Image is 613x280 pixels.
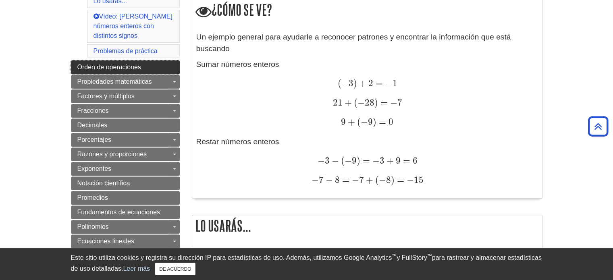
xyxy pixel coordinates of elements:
font: 28 [365,97,374,108]
font: 7 [397,97,402,108]
font: ( [354,97,357,108]
font: Fundamentos de ecuaciones [77,209,160,216]
font: − [341,78,348,89]
font: 6 [413,155,418,166]
font: + [366,174,373,185]
font: − [372,155,380,166]
font: 0 [389,116,393,127]
a: Polinomios [71,220,180,234]
font: = [379,116,386,127]
a: Porcentajes [71,133,180,147]
font: 8 [335,174,340,185]
font: Promedios [77,194,108,201]
font: = [363,155,370,166]
font: Notación científica [77,180,130,187]
font: ( [357,116,361,127]
font: Polinomios [77,223,109,230]
font: ) [373,116,376,127]
font: 15 [414,174,424,185]
font: ( [341,155,345,166]
font: Factores y múltiplos [77,93,135,100]
font: Un ejemplo general para ayudarle a reconocer patrones y encontrar la información que está buscando [196,33,511,53]
font: ) [357,155,360,166]
font: − [326,174,333,185]
font: ) [353,78,357,89]
font: − [390,97,397,108]
font: Lo usarás... [195,218,251,234]
font: 9 [368,116,373,127]
a: Ecuaciones lineales [71,234,180,248]
a: Notación científica [71,176,180,190]
a: Razones y proporciones [71,147,180,161]
font: − [385,78,393,89]
a: Propiedades matemáticas [71,75,180,89]
font: − [407,174,414,185]
font: − [352,174,359,185]
font: 9 [352,155,357,166]
a: Factores y múltiplos [71,89,180,103]
font: − [361,116,368,127]
a: Volver arriba [585,121,611,132]
font: 7 [319,174,324,185]
font: − [312,174,319,185]
font: 9 [396,155,401,166]
font: Decimales [77,122,108,129]
font: Orden de operaciones [77,64,141,71]
a: Promedios [71,191,180,205]
font: 3 [348,78,353,89]
font: 9 [341,116,346,127]
font: ¿Cómo se ve? [212,2,272,18]
font: DE ACUERDO [159,266,191,272]
a: Orden de operaciones [71,60,180,74]
font: Ecuaciones lineales [77,238,134,245]
font: = [403,155,410,166]
font: Razones y proporciones [77,151,147,158]
font: + [348,116,355,127]
font: Exponentes [77,165,112,172]
font: y FullStory [397,254,427,261]
a: Problemas de práctica [94,48,158,54]
font: = [376,78,383,89]
font: Restar números enteros [196,137,279,146]
font: ) [374,97,378,108]
font: − [345,155,352,166]
font: Fracciones [77,107,109,114]
font: para rastrear y almacenar estadísticas de uso detalladas. [71,254,542,272]
font: Porcentajes [77,136,112,143]
a: Fracciones [71,104,180,118]
font: + [345,97,352,108]
font: − [379,174,386,185]
font: + [359,78,366,89]
font: Este sitio utiliza cookies y registra su dirección IP para estadísticas de uso. Además, utilizamo... [71,254,392,261]
font: Sumar números enteros [196,60,279,68]
font: + [387,155,394,166]
font: = [342,174,349,185]
font: − [332,155,339,166]
font: = [397,174,404,185]
font: ™ [392,253,397,259]
a: Vídeo: [PERSON_NAME] números enteros con distintos signos [94,13,172,39]
font: − [318,155,325,166]
font: ™ [427,253,432,259]
font: ) [391,174,395,185]
font: ( [375,174,379,185]
font: Propiedades matemáticas [77,78,152,85]
font: 3 [380,155,384,166]
button: Cerca [155,263,195,275]
font: 21 [332,97,342,108]
a: Exponentes [71,162,180,176]
font: 1 [393,78,397,89]
a: Fundamentos de ecuaciones [71,205,180,219]
font: 3 [325,155,330,166]
font: 8 [386,174,391,185]
font: 7 [359,174,364,185]
font: − [357,97,365,108]
font: ( [337,78,341,89]
font: = [380,97,388,108]
a: Leer más [123,265,150,272]
a: Decimales [71,118,180,132]
font: 2 [368,78,373,89]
